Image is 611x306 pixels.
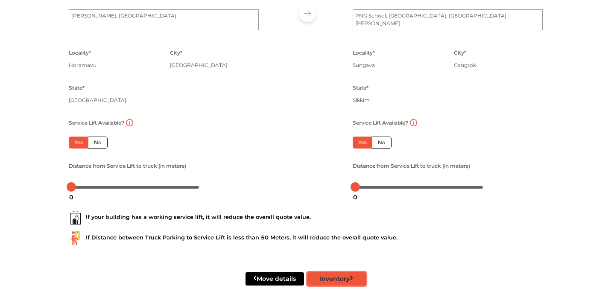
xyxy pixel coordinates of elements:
[69,211,543,224] div: If your building has a working service lift, it will reduce the overall quote value.
[454,47,466,58] label: City
[170,47,182,58] label: City
[69,231,82,245] img: ...
[353,117,408,128] label: Service Lift Available?
[350,190,361,204] div: 0
[66,190,77,204] div: 0
[246,272,304,286] button: Move details
[69,211,82,224] img: ...
[353,9,543,31] textarea: PNG School, [GEOGRAPHIC_DATA], [GEOGRAPHIC_DATA][PERSON_NAME]
[353,82,368,93] label: State
[353,47,375,58] label: Locality
[372,137,392,149] label: No
[88,137,108,149] label: No
[307,272,366,286] button: Inventory
[353,137,372,149] label: Yes
[69,137,88,149] label: Yes
[69,82,85,93] label: State
[353,160,470,172] label: Distance from Service Lift to truck (in meters)
[69,47,91,58] label: Locality
[69,117,124,128] label: Service Lift Available?
[69,160,186,172] label: Distance from Service Lift to truck (in meters)
[69,231,543,245] div: If Distance between Truck Parking to Service Lift is less than 50 Meters, it will reduce the over...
